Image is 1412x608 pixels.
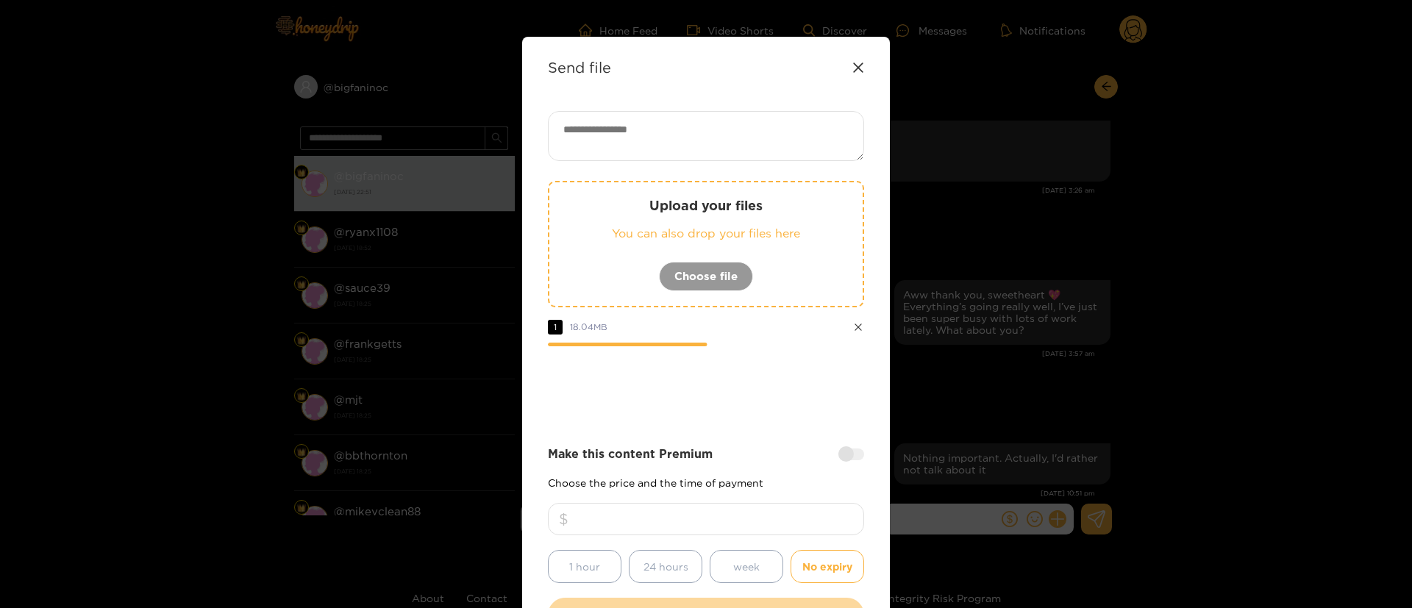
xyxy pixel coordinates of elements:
[579,197,833,214] p: Upload your files
[791,550,864,583] button: No expiry
[643,558,688,575] span: 24 hours
[548,477,864,488] p: Choose the price and the time of payment
[548,59,611,76] strong: Send file
[548,550,621,583] button: 1 hour
[569,558,600,575] span: 1 hour
[548,320,563,335] span: 1
[629,550,702,583] button: 24 hours
[710,550,783,583] button: week
[802,558,852,575] span: No expiry
[579,225,833,242] p: You can also drop your files here
[548,446,713,462] strong: Make this content Premium
[659,262,753,291] button: Choose file
[570,322,607,332] span: 18.04 MB
[733,558,760,575] span: week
